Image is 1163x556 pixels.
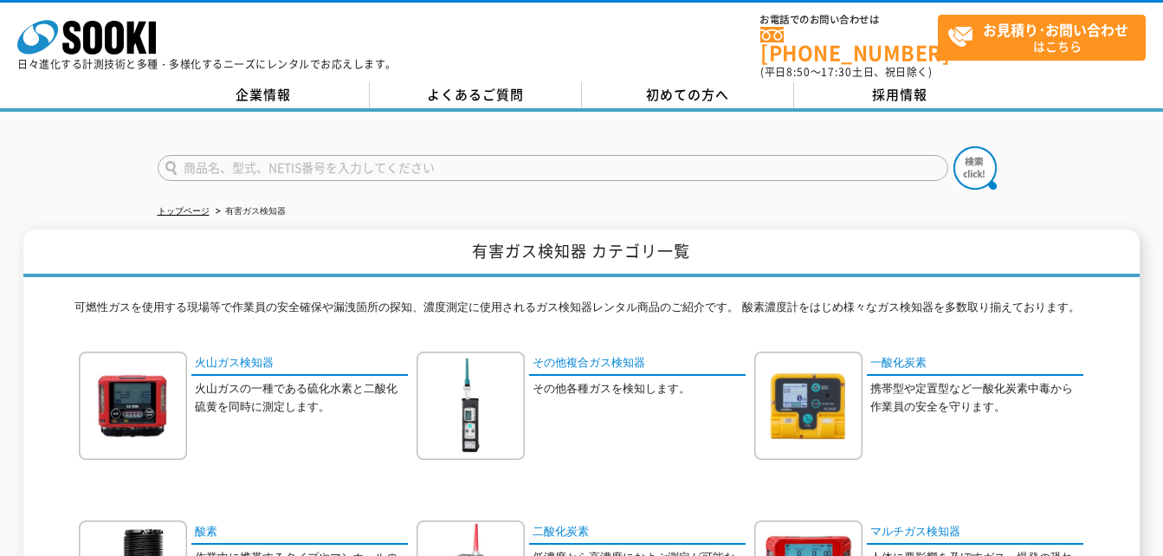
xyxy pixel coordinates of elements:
[786,64,811,80] span: 8:50
[191,352,408,377] a: 火山ガス検知器
[79,352,187,460] img: 火山ガス検知器
[646,85,729,104] span: 初めての方へ
[760,15,938,25] span: お電話でのお問い合わせは
[529,352,746,377] a: その他複合ガス検知器
[212,203,286,221] li: 有害ガス検知器
[17,59,397,69] p: 日々進化する計測技術と多種・多様化するニーズにレンタルでお応えします。
[158,206,210,216] a: トップページ
[867,352,1083,377] a: 一酸化炭素
[191,520,408,546] a: 酸素
[582,82,794,108] a: 初めての方へ
[794,82,1006,108] a: 採用情報
[760,27,938,62] a: [PHONE_NUMBER]
[74,299,1088,326] p: 可燃性ガスを使用する現場等で作業員の安全確保や漏洩箇所の探知、濃度測定に使用されるガス検知器レンタル商品のご紹介です。 酸素濃度計をはじめ様々なガス検知器を多数取り揃えております。
[821,64,852,80] span: 17:30
[754,352,863,460] img: 一酸化炭素
[983,19,1128,40] strong: お見積り･お問い合わせ
[370,82,582,108] a: よくあるご質問
[529,520,746,546] a: 二酸化炭素
[417,352,525,460] img: その他複合ガス検知器
[760,64,932,80] span: (平日 ～ 土日、祝日除く)
[867,520,1083,546] a: マルチガス検知器
[947,16,1145,59] span: はこちら
[938,15,1146,61] a: お見積り･お問い合わせはこちら
[23,230,1140,277] h1: 有害ガス検知器 カテゴリ一覧
[533,380,746,398] p: その他各種ガスを検知します。
[195,380,408,417] p: 火山ガスの一種である硫化水素と二酸化硫黄を同時に測定します。
[158,155,948,181] input: 商品名、型式、NETIS番号を入力してください
[158,82,370,108] a: 企業情報
[953,146,997,190] img: btn_search.png
[870,380,1083,417] p: 携帯型や定置型など一酸化炭素中毒から作業員の安全を守ります。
